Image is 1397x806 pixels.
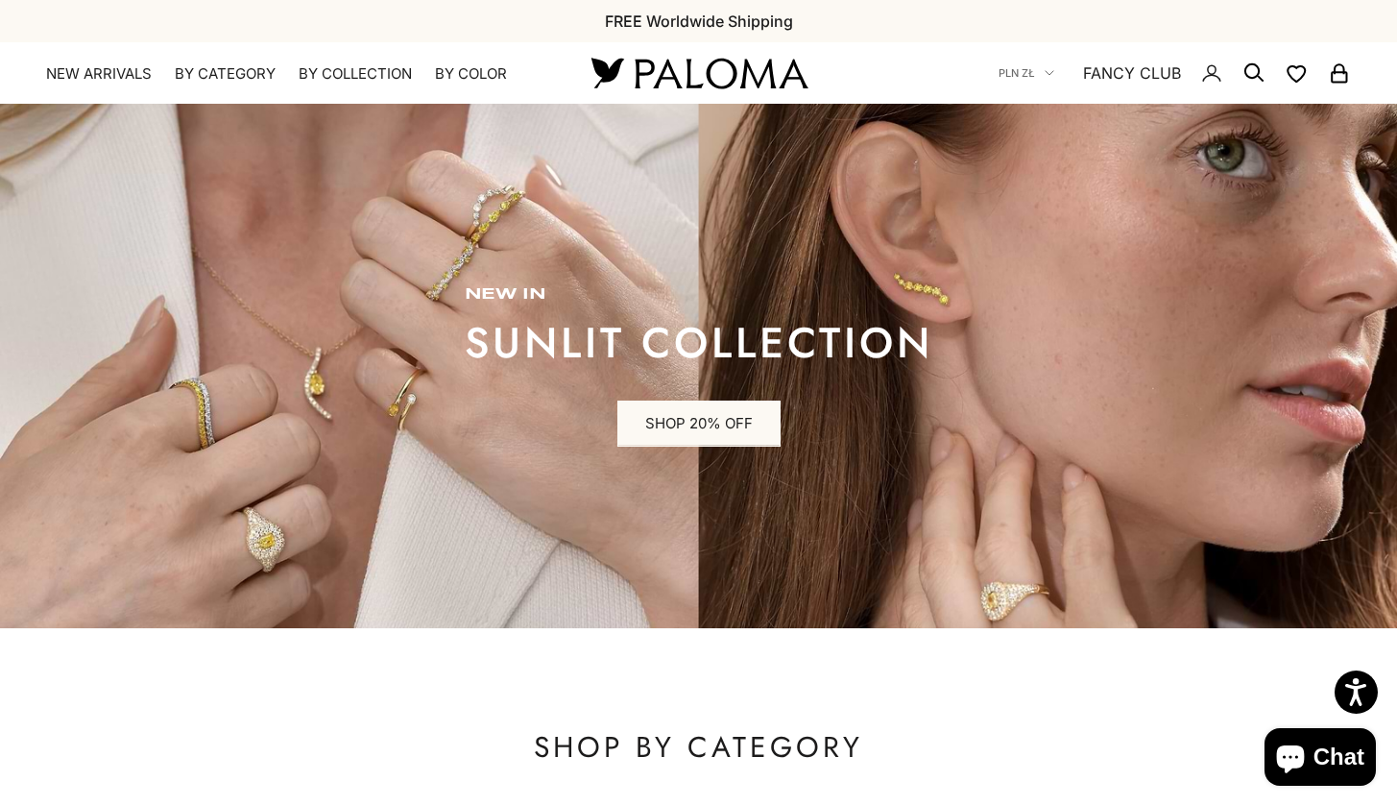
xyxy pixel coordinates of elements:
[299,64,412,84] summary: By Collection
[1083,61,1181,85] a: FANCY CLUB
[999,64,1054,82] button: PLN zł
[175,64,276,84] summary: By Category
[435,64,507,84] summary: By Color
[46,64,545,84] nav: Primary navigation
[465,285,933,305] p: new in
[605,9,793,34] p: FREE Worldwide Shipping
[46,64,152,84] a: NEW ARRIVALS
[465,324,933,362] p: sunlit collection
[1259,728,1382,791] inbox-online-store-chat: Shopify online store chat
[999,64,1035,82] span: PLN zł
[999,42,1351,104] nav: Secondary navigation
[617,401,781,447] a: SHOP 20% OFF
[111,728,1286,767] p: SHOP BY CATEGORY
